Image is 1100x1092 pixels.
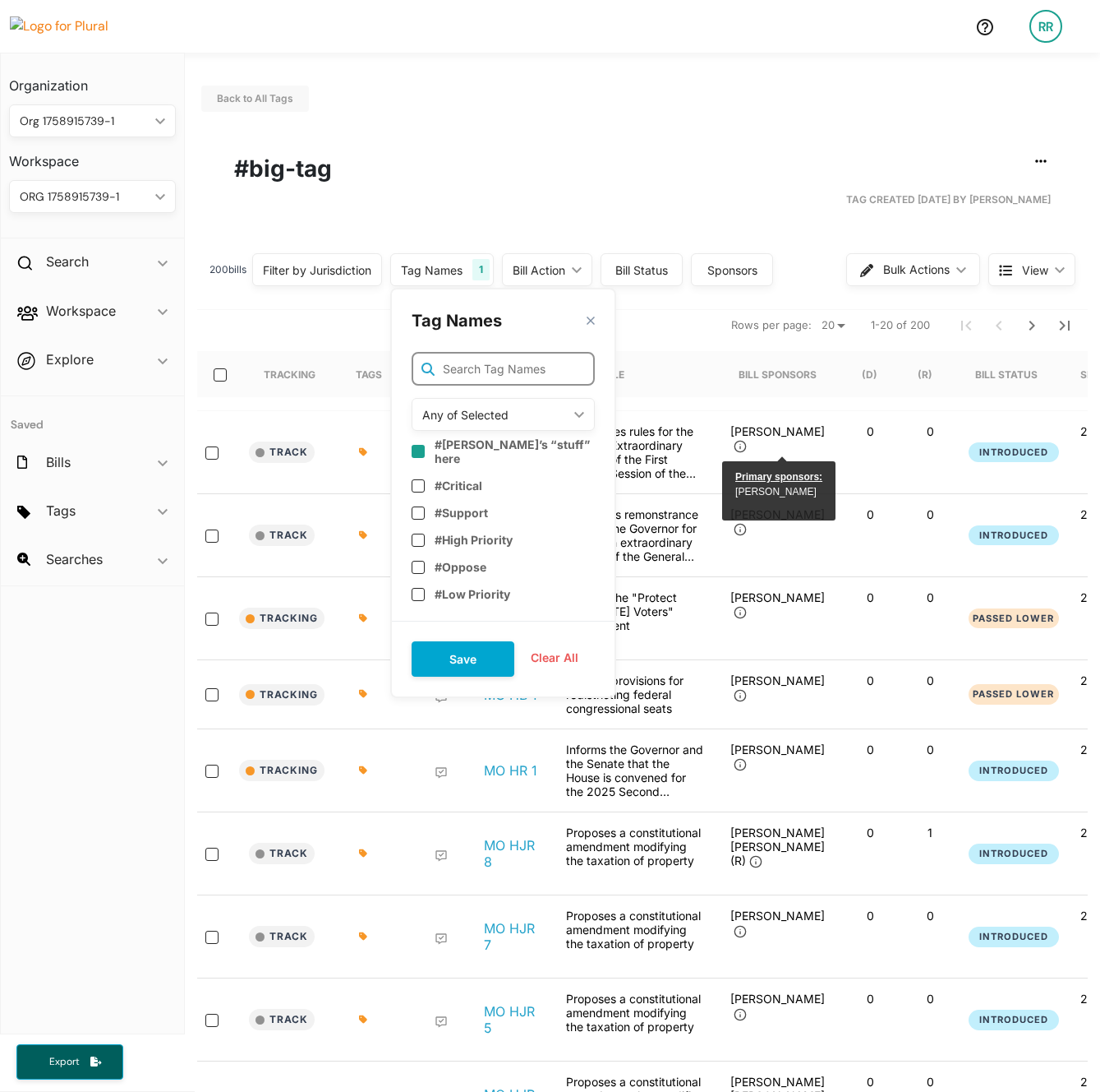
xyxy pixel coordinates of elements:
p: 1 [907,826,954,840]
a: Back to All Tags [217,92,293,104]
a: MO HR 1 [484,762,537,779]
span: 1-20 of 200 [871,317,930,334]
span: [PERSON_NAME] [PERSON_NAME] (R) [730,826,825,868]
p: 0 [907,424,954,438]
div: (R) [918,351,947,397]
input: Search Tag Names [412,352,595,386]
p: 0 [847,992,894,1006]
label: #High Priority [435,533,513,547]
div: Bill Sponsors [739,368,817,381]
div: Add tags [359,1015,368,1025]
button: Clear All [514,645,595,670]
span: [PERSON_NAME] [730,743,825,757]
a: RR [1016,3,1075,49]
h3: Organization [9,62,176,98]
button: Last Page [1048,309,1081,342]
button: First Page [950,309,983,342]
label: #Support [435,506,488,520]
h2: Bills [46,453,71,471]
span: View [1022,261,1048,279]
p: 0 [847,507,894,521]
button: Save [412,641,514,677]
div: 1 [472,259,490,280]
button: Introduced [969,844,1059,864]
button: Introduced [969,927,1059,947]
button: Introduced [969,761,1059,781]
button: Introduced [969,1010,1059,1030]
div: Bill Status [975,351,1052,397]
span: [PERSON_NAME] [730,992,825,1006]
div: Creates the "Protect [US_STATE] Voters" amendment [553,590,717,646]
div: Filter by Jurisdiction [263,261,371,279]
button: Tracking [239,684,324,706]
div: Tag Names [401,261,463,279]
h1: #big-tag [234,151,1051,186]
button: Previous Page [983,309,1015,342]
input: select-row-state-mo-2025s2-hb1 [205,688,219,701]
p: 0 [847,424,894,438]
h2: Searches [46,550,103,568]
p: 0 [907,507,954,521]
div: Add tags [359,766,368,775]
p: 0 [907,909,954,923]
div: Tags [356,368,382,381]
div: Any of Selected [422,406,568,423]
input: select-row-state-mo-2025s2-hjr7 [205,931,219,944]
input: select-row-state-mo-2025s2-hjr3 [205,613,219,626]
span: [PERSON_NAME] [730,673,825,687]
label: #Critical [435,479,482,493]
div: Proposes a constitutional amendment modifying the taxation of property [553,992,717,1048]
div: (D) [862,351,892,397]
div: Bill Status [975,368,1038,381]
button: Passed Lower [969,684,1059,705]
span: Export [38,1055,90,1069]
h4: Saved [1,396,184,437]
span: 200 bill s [209,263,246,275]
div: Sponsors [702,261,762,279]
p: 0 [847,909,894,923]
img: Logo for Plural [10,16,125,36]
div: Add tags [359,689,368,699]
div: (R) [918,368,932,381]
p: 0 [907,590,954,604]
span: Tag Created [DATE] by [PERSON_NAME] [846,192,1051,207]
button: Back to All Tags [201,86,309,112]
span: [PERSON_NAME] [730,590,825,604]
div: Proposes a constitutional amendment modifying the taxation of property [553,909,717,965]
div: Expresses remonstrance against the Governor for calling an extraordinary session of the General A... [553,507,717,563]
div: Add Position Statement [435,849,448,863]
div: Add tags [359,932,368,942]
div: Tags [356,351,397,397]
label: #Low Priority [435,587,510,601]
div: Add tags [359,530,368,540]
p: 0 [847,673,894,687]
div: Tracking [264,351,315,397]
p: 0 [847,1075,894,1089]
button: Bulk Actions [846,253,980,286]
button: Passed Lower [969,608,1059,629]
button: Track [249,843,315,864]
h2: Tags [46,502,76,520]
span: Bulk Actions [883,264,950,275]
div: Establishes rules for the Second Extraordinary Session of the First Regular Session of the 103rd ... [553,424,717,480]
button: Track [249,926,315,947]
h3: Workspace [9,137,176,174]
p: 0 [907,673,954,687]
div: Bill Title [574,351,639,397]
p: 0 [847,743,894,757]
button: Export [16,1044,123,1080]
p: 0 [907,1075,954,1089]
h2: Explore [46,350,94,368]
p: 0 [847,590,894,604]
button: Introduced [969,525,1059,546]
div: Informs the Governor and the Senate that the House is convened for the 2025 Second Extraordinary ... [553,743,717,798]
input: select-row-state-mo-2025s2-hjr8 [205,848,219,861]
div: Add Position Statement [435,932,448,946]
div: (D) [862,368,877,381]
button: Tracking [239,608,324,629]
div: Bill Sponsors [739,351,817,397]
button: Track [249,525,315,546]
input: select-row-state-mo-2025s2-hjr5 [205,1014,219,1027]
a: MO HJR 7 [484,920,540,953]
